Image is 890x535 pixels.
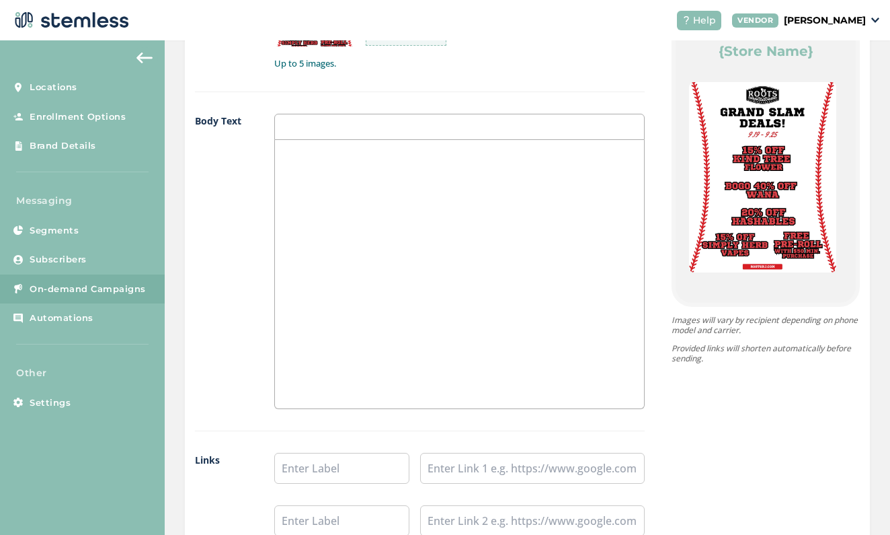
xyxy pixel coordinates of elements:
span: Segments [30,224,79,238]
span: Enrollment Options [30,110,126,124]
img: Z [689,82,836,273]
iframe: Chat Widget [823,470,890,535]
p: [PERSON_NAME] [784,13,866,28]
img: icon_down-arrow-small-66adaf34.svg [871,17,879,23]
span: Brand Details [30,139,96,153]
span: On-demand Campaigns [30,283,146,296]
img: logo-dark-0685b13c.svg [11,7,129,34]
p: Images will vary by recipient depending on phone model and carrier. [672,315,860,335]
p: Provided links will shorten automatically before sending. [672,343,860,363]
span: Settings [30,396,71,410]
label: Up to 5 images. [274,57,645,71]
span: Locations [30,81,77,94]
span: Subscribers [30,253,87,266]
label: {Store Name} [719,42,813,61]
img: icon-arrow-back-accent-c549486e.svg [136,52,153,63]
img: icon-help-white-03924b79.svg [682,16,690,24]
span: Automations [30,312,93,325]
input: Enter Label [274,453,409,484]
label: Body Text [195,114,247,409]
div: VENDOR [732,13,778,28]
input: Enter Link 1 e.g. https://www.google.com [420,453,645,484]
span: Help [693,13,716,28]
